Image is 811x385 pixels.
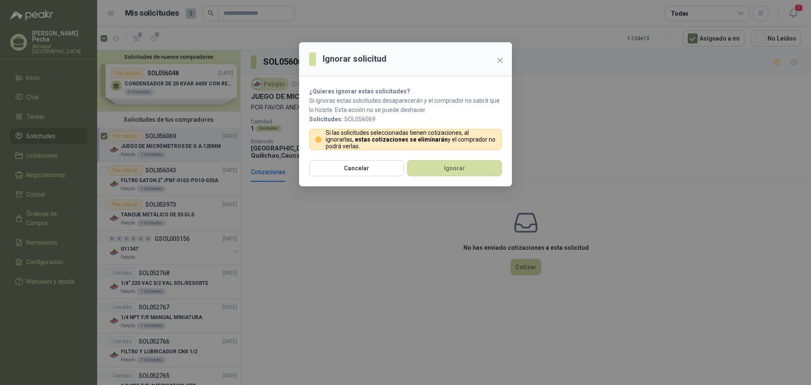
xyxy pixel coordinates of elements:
[309,96,502,115] p: Si ignoras estas solicitudes desaparecerán y el comprador no sabrá que lo hiciste. Esta acción no...
[309,160,404,176] button: Cancelar
[326,129,497,150] p: Si las solicitudes seleccionadas tienen cotizaciones, al ignorarlas, y el comprador no podrá verlas.
[309,88,410,95] strong: ¿Quieres ignorar estas solicitudes?
[309,115,502,124] p: SOL056069
[355,136,448,143] strong: estas cotizaciones se eliminarán
[407,160,502,176] button: Ignorar
[323,52,386,66] h3: Ignorar solicitud
[309,116,343,123] b: Solicitudes:
[493,54,507,67] button: Close
[497,57,503,64] span: close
